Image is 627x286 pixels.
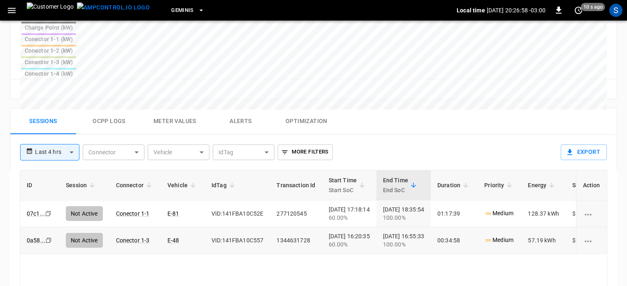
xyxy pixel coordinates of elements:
[168,2,208,19] button: Geminis
[383,240,424,249] div: 100.00%
[609,4,622,17] div: profile-icon
[142,108,208,135] button: Meter Values
[77,2,150,13] img: ampcontrol.io logo
[167,180,198,190] span: Vehicle
[211,180,237,190] span: IdTag
[383,175,408,195] div: End Time
[583,209,600,218] div: charging session options
[66,180,98,190] span: Session
[572,4,585,17] button: set refresh interval
[20,170,59,200] th: ID
[171,6,194,15] span: Geminis
[576,170,607,200] th: Action
[528,180,557,190] span: Energy
[329,185,357,195] p: Start SoC
[116,180,154,190] span: Connector
[581,3,605,11] span: 10 s ago
[329,240,370,249] div: 60.00%
[484,180,515,190] span: Priority
[561,144,607,160] button: Export
[274,108,339,135] button: Optimization
[487,6,546,14] p: [DATE] 20:26:58 -03:00
[383,185,408,195] p: End SoC
[10,108,76,135] button: Sessions
[572,178,620,193] div: Supply Cost
[437,180,471,190] span: Duration
[76,108,142,135] button: Ocpp logs
[383,175,419,195] span: End TimeEnd SoC
[583,236,600,244] div: charging session options
[35,144,79,160] div: Last 4 hrs
[278,144,332,160] button: More Filters
[270,170,322,200] th: Transaction Id
[208,108,274,135] button: Alerts
[329,175,368,195] span: Start TimeStart SoC
[457,6,485,14] p: Local time
[329,175,357,195] div: Start Time
[27,2,74,18] img: Customer Logo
